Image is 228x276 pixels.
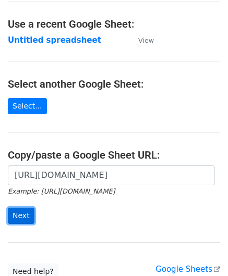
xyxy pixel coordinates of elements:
[8,18,220,30] h4: Use a recent Google Sheet:
[8,165,215,185] input: Paste your Google Sheet URL here
[8,208,34,224] input: Next
[8,187,115,195] small: Example: [URL][DOMAIN_NAME]
[8,35,101,45] a: Untitled spreadsheet
[176,226,228,276] iframe: Chat Widget
[155,265,220,274] a: Google Sheets
[138,37,154,44] small: View
[8,98,47,114] a: Select...
[8,78,220,90] h4: Select another Google Sheet:
[8,149,220,161] h4: Copy/paste a Google Sheet URL:
[128,35,154,45] a: View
